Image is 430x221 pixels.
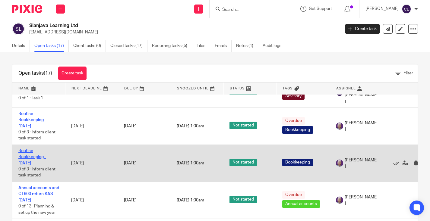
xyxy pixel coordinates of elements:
[44,71,52,76] span: (17)
[345,194,377,207] span: [PERSON_NAME]
[34,40,69,52] a: Open tasks (17)
[229,196,257,203] span: Not started
[18,167,55,178] span: 0 of 3 · Inform client task started
[73,40,106,52] a: Client tasks (0)
[282,92,305,100] span: Advisory
[197,40,210,52] a: Files
[65,145,118,182] td: [DATE]
[229,159,257,166] span: Not started
[282,200,320,208] span: Annual accounts
[12,5,42,13] img: Pixie
[65,182,118,219] td: [DATE]
[124,161,137,165] span: [DATE]
[110,40,147,52] a: Closed tasks (17)
[18,204,55,215] span: 0 of 13 · Planning & set up the new year
[12,23,25,35] img: svg%3E
[229,122,257,129] span: Not started
[222,7,276,13] input: Search
[230,87,245,90] span: Status
[29,29,336,35] p: [EMAIL_ADDRESS][DOMAIN_NAME]
[18,130,55,141] span: 0 of 3 · Inform client task started
[393,160,402,166] a: Mark as done
[177,161,204,165] span: [DATE] 1:00am
[263,40,286,52] a: Audit logs
[336,123,343,130] img: 299265733_8469615096385794_2151642007038266035_n%20(1).jpg
[65,107,118,145] td: [DATE]
[18,96,43,101] span: 0 of 1 · Task 1
[124,198,137,202] span: [DATE]
[345,24,380,34] a: Create task
[282,191,305,199] span: Overdue
[177,87,209,90] span: Snoozed Until
[402,4,411,14] img: svg%3E
[283,87,293,90] span: Tags
[18,186,59,202] a: Annual accounts and CT600 return KAS - [DATE]
[177,198,204,202] span: [DATE] 1:00am
[18,112,46,128] a: Routine Bookkeeping - [DATE]
[58,67,87,80] a: Create task
[403,71,413,75] span: Filter
[336,197,343,204] img: 299265733_8469615096385794_2151642007038266035_n%20(1).jpg
[177,124,204,128] span: [DATE] 1:00am
[345,120,377,132] span: [PERSON_NAME]
[12,40,30,52] a: Details
[365,6,399,12] p: [PERSON_NAME]
[282,159,313,166] span: Bookkeeping
[215,40,232,52] a: Emails
[345,157,377,170] span: [PERSON_NAME]
[18,149,46,165] a: Routine Bookkeeping - [DATE]
[236,40,258,52] a: Notes (1)
[124,124,137,128] span: [DATE]
[29,23,275,29] h2: Slanjava Learning Ltd
[282,126,313,134] span: Bookkeeping
[282,117,305,125] span: Overdue
[309,7,332,11] span: Get Support
[152,40,192,52] a: Recurring tasks (5)
[18,70,52,76] h1: Open tasks
[336,160,343,167] img: 299265733_8469615096385794_2151642007038266035_n%20(1).jpg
